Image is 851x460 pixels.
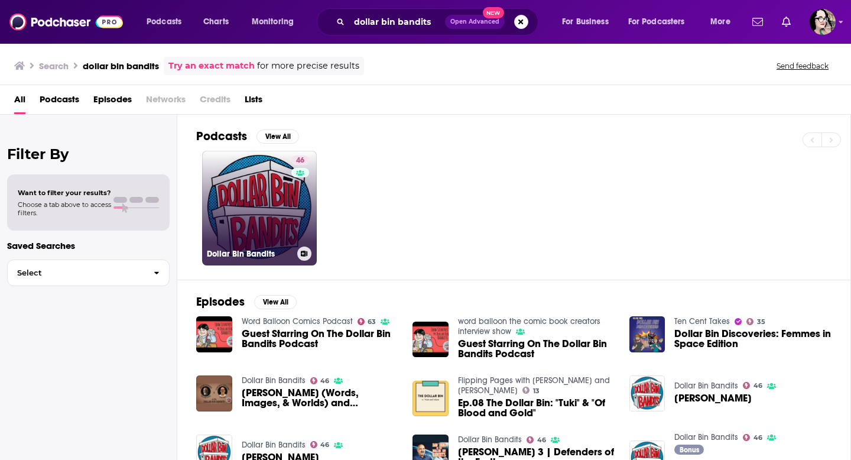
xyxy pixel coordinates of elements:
a: All [14,90,25,114]
span: More [710,14,730,30]
span: [PERSON_NAME] [674,393,752,403]
button: Open AdvancedNew [445,15,505,29]
span: For Business [562,14,609,30]
button: Select [7,260,170,286]
a: Ep.08 The Dollar Bin: "Tuki" & "Of Blood and Gold" [458,398,615,418]
span: 46 [753,383,762,388]
button: Show profile menu [810,9,836,35]
button: open menu [702,12,745,31]
h2: Podcasts [196,129,247,144]
span: for more precise results [257,59,359,73]
a: EpisodesView All [196,294,297,309]
a: Try an exact match [168,59,255,73]
button: open menu [621,12,702,31]
a: Episodes [93,90,132,114]
a: Charts [196,12,236,31]
span: 63 [368,319,376,325]
button: open menu [138,12,197,31]
a: Ep.08 The Dollar Bin: "Tuki" & "Of Blood and Gold" [412,381,449,417]
h3: Dollar Bin Bandits [207,249,293,259]
a: 46Dollar Bin Bandits [202,151,317,265]
span: 35 [757,319,765,325]
span: Charts [203,14,229,30]
a: Dollar Bin Bandits [458,435,522,445]
img: Guest Starring On The Dollar Bin Bandits Podcast [412,322,449,358]
img: Podchaser - Follow, Share and Rate Podcasts [9,11,123,33]
a: Jason DeHart (Words, Images, & Worlds) and Terence Dollard (Comics Culture) [242,388,399,408]
h3: dollar bin bandits [83,60,159,72]
span: Monitoring [252,14,294,30]
input: Search podcasts, credits, & more... [349,12,445,31]
h2: Episodes [196,294,245,309]
button: Send feedback [773,61,832,71]
span: 13 [533,388,540,394]
a: word balloon the comic book creators interview show [458,316,600,336]
a: 35 [746,318,765,325]
a: Dollar Bin Bandits [242,440,306,450]
span: 46 [320,442,329,448]
span: 46 [296,155,304,167]
h2: Filter By [7,145,170,163]
img: Dollar Bin Discoveries: Femmes in Space Edition [629,316,665,352]
a: 13 [522,387,540,394]
span: For Podcasters [628,14,685,30]
a: 46 [527,436,546,443]
a: Guest Starring On The Dollar Bin Bandits Podcast [242,329,399,349]
div: Search podcasts, credits, & more... [328,8,550,35]
a: Guest Starring On The Dollar Bin Bandits Podcast [458,339,615,359]
a: Dollar Bin Bandits [242,375,306,386]
button: open menu [554,12,623,31]
a: PodcastsView All [196,129,299,144]
img: Guest Starring On The Dollar Bin Bandits Podcast [196,316,232,352]
span: 46 [320,378,329,384]
span: 46 [537,438,546,443]
img: User Profile [810,9,836,35]
a: 46 [743,382,762,389]
a: Show notifications dropdown [777,12,795,32]
span: New [483,7,504,18]
img: Fabian Nicieza [629,375,665,412]
a: Podcasts [40,90,79,114]
span: 46 [753,435,762,440]
span: Bonus [680,446,699,453]
a: Lists [245,90,262,114]
img: Jason DeHart (Words, Images, & Worlds) and Terence Dollard (Comics Culture) [196,375,232,412]
span: Credits [200,90,230,114]
a: Fabian Nicieza [674,393,752,403]
button: open menu [243,12,309,31]
a: Word Balloon Comics Podcast [242,316,353,326]
span: Want to filter your results? [18,189,111,197]
a: 46 [310,441,330,448]
a: 46 [743,434,762,441]
span: [PERSON_NAME] (Words, Images, & Worlds) and [PERSON_NAME] (Comics Culture) [242,388,399,408]
span: Podcasts [147,14,181,30]
h3: Search [39,60,69,72]
a: Show notifications dropdown [748,12,768,32]
span: Logged in as kdaneman [810,9,836,35]
a: Dollar Bin Discoveries: Femmes in Space Edition [674,329,831,349]
span: Select [8,269,144,277]
a: Ten Cent Takes [674,316,730,326]
a: Flipping Pages with Matt and Adam [458,375,610,396]
button: View All [256,129,299,144]
span: Open Advanced [450,19,499,25]
p: Saved Searches [7,240,170,251]
a: 63 [358,318,376,325]
a: Dollar Bin Bandits [674,432,738,442]
span: Choose a tab above to access filters. [18,200,111,217]
button: View All [254,295,297,309]
span: Networks [146,90,186,114]
a: 46 [291,156,309,165]
a: 46 [310,377,330,384]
